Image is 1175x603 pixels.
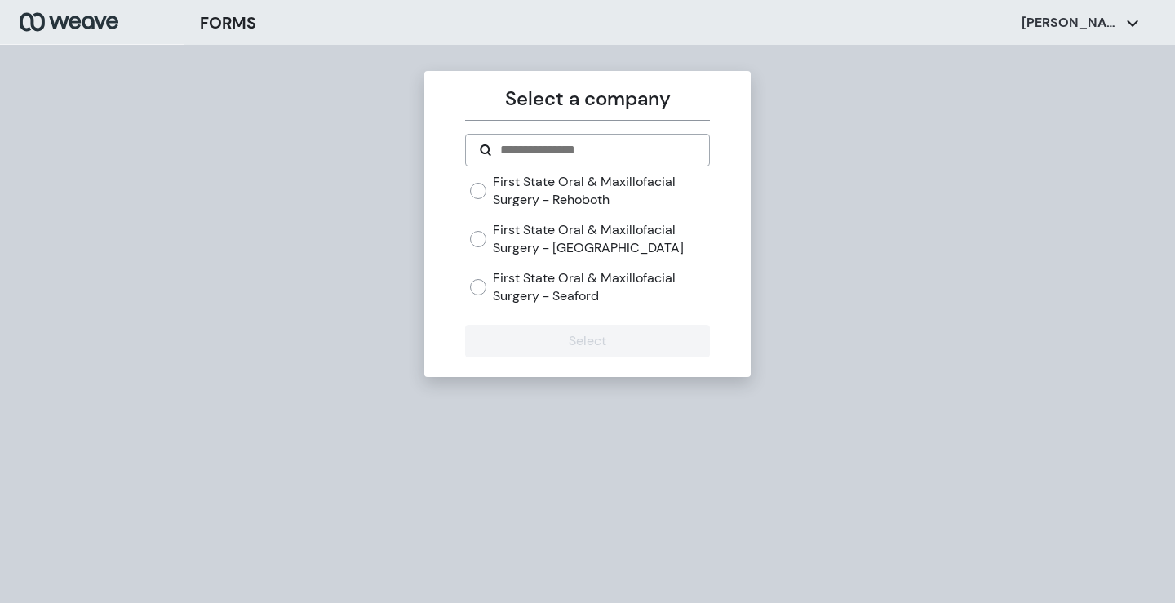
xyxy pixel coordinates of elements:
[499,140,695,160] input: Search
[200,11,256,35] h3: FORMS
[493,173,709,208] label: First State Oral & Maxillofacial Surgery - Rehoboth
[493,221,709,256] label: First State Oral & Maxillofacial Surgery - [GEOGRAPHIC_DATA]
[493,269,709,304] label: First State Oral & Maxillofacial Surgery - Seaford
[1022,14,1120,32] p: [PERSON_NAME]
[465,84,709,113] p: Select a company
[465,325,709,357] button: Select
